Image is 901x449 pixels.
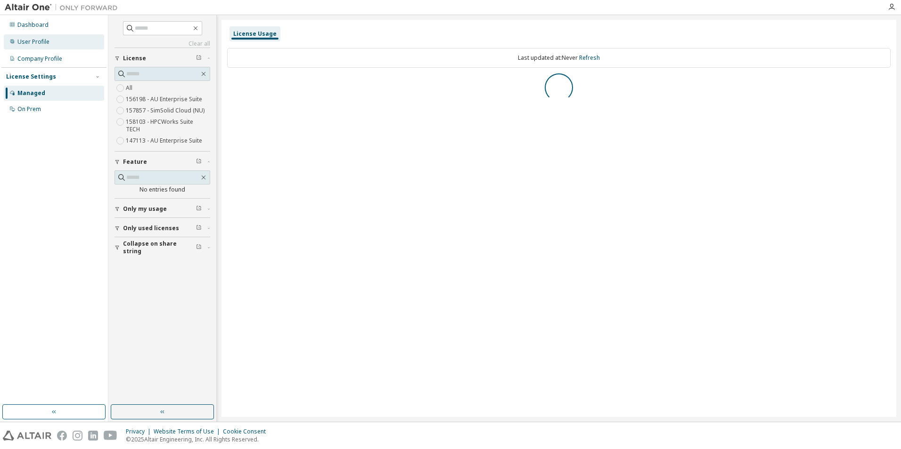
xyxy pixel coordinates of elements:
span: License [123,55,146,62]
span: Clear filter [196,224,202,232]
button: License [115,48,210,69]
div: Dashboard [17,21,49,29]
div: License Usage [233,30,277,38]
img: youtube.svg [104,431,117,441]
div: Website Terms of Use [154,428,223,435]
span: Only my usage [123,205,167,213]
span: Clear filter [196,158,202,166]
button: Feature [115,152,210,172]
button: Only used licenses [115,218,210,239]
button: Collapse on share string [115,237,210,258]
div: Privacy [126,428,154,435]
img: instagram.svg [73,431,82,441]
div: User Profile [17,38,49,46]
img: facebook.svg [57,431,67,441]
span: Only used licenses [123,224,179,232]
img: Altair One [5,3,123,12]
label: 158103 - HPCWorks Suite TECH [126,116,210,135]
label: 157857 - SimSolid Cloud (NU) [126,105,206,116]
div: Last updated at: Never [227,48,891,68]
a: Refresh [579,54,600,62]
div: Cookie Consent [223,428,271,435]
a: Clear all [115,40,210,48]
img: altair_logo.svg [3,431,51,441]
label: 156198 - AU Enterprise Suite [126,94,204,105]
span: Feature [123,158,147,166]
span: Clear filter [196,244,202,251]
div: License Settings [6,73,56,80]
div: On Prem [17,105,41,113]
span: Clear filter [196,205,202,213]
span: Clear filter [196,55,202,62]
p: © 2025 Altair Engineering, Inc. All Rights Reserved. [126,435,271,443]
div: Company Profile [17,55,62,63]
button: Only my usage [115,199,210,219]
span: Collapse on share string [123,240,196,255]
div: Managed [17,89,45,97]
label: 147113 - AU Enterprise Suite [126,135,204,146]
label: All [126,82,134,94]
div: No entries found [115,186,210,193]
img: linkedin.svg [88,431,98,441]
